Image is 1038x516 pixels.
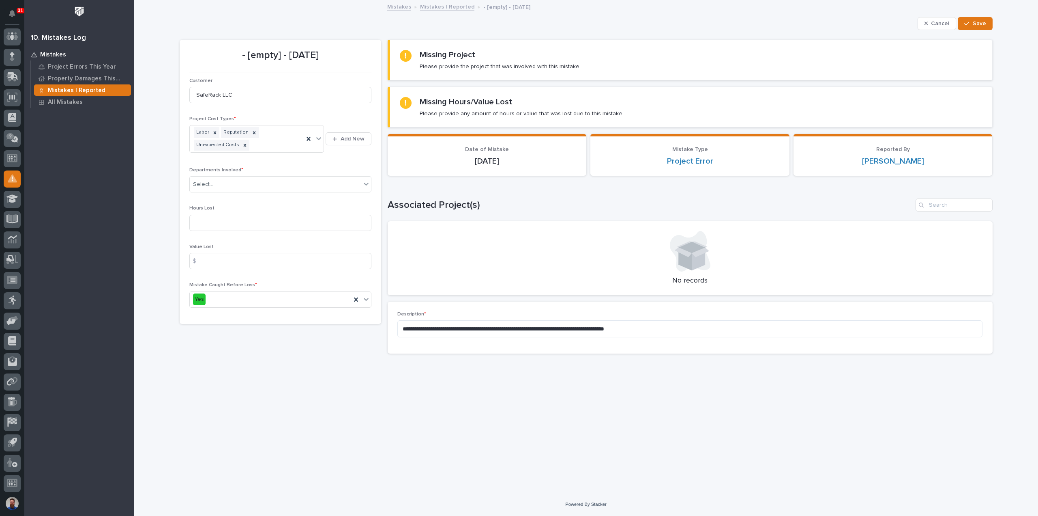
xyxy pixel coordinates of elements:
span: Cancel [931,20,949,27]
button: users-avatar [4,495,21,512]
a: Mistakes [387,2,411,11]
p: - [empty] - [DATE] [189,50,371,61]
p: Please provide the project that was involved with this mistake. [420,63,581,70]
span: Mistake Caught Before Loss [189,283,257,287]
a: Mistakes I Reported [420,2,474,11]
img: Workspace Logo [72,4,87,19]
a: Mistakes I Reported [31,84,134,96]
div: $ [189,253,206,269]
p: Mistakes I Reported [48,87,105,94]
p: Project Errors This Year [48,63,116,71]
span: Date of Mistake [465,147,509,152]
p: All Mistakes [48,99,83,106]
span: Add New [341,135,365,142]
span: Project Cost Types [189,117,236,121]
p: 31 [18,8,23,13]
a: [PERSON_NAME] [862,156,924,166]
h2: Missing Project [420,50,475,60]
p: Mistakes [40,51,66,58]
p: Please provide any amount of hours or value that was lost due to this mistake. [420,110,624,117]
input: Search [916,199,993,212]
span: Departments Involved [189,168,243,173]
button: Cancel [918,17,957,30]
div: Unexpected Costs [194,140,240,151]
span: Hours Lost [189,206,214,211]
button: Save [958,17,992,30]
a: Property Damages This Year [31,73,134,84]
div: Reputation [221,127,250,138]
div: Notifications31 [10,10,21,23]
p: Property Damages This Year [48,75,128,82]
div: 10. Mistakes Log [31,34,86,43]
p: - [empty] - [DATE] [483,2,530,11]
div: Yes [193,294,206,305]
button: Notifications [4,5,21,22]
span: Mistake Type [672,147,708,152]
h1: Associated Project(s) [388,199,912,211]
span: Save [973,20,986,27]
span: Description [397,312,426,317]
h2: Missing Hours/Value Lost [420,97,512,107]
span: Reported By [876,147,910,152]
span: Value Lost [189,244,214,249]
a: Mistakes [24,48,134,60]
p: [DATE] [397,156,577,166]
a: Project Errors This Year [31,61,134,72]
a: All Mistakes [31,96,134,108]
div: Select... [193,180,213,189]
span: Customer [189,78,212,83]
p: No records [397,276,983,285]
button: Add New [326,132,371,145]
a: Project Error [667,156,713,166]
a: Powered By Stacker [565,502,606,507]
div: Labor [194,127,210,138]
